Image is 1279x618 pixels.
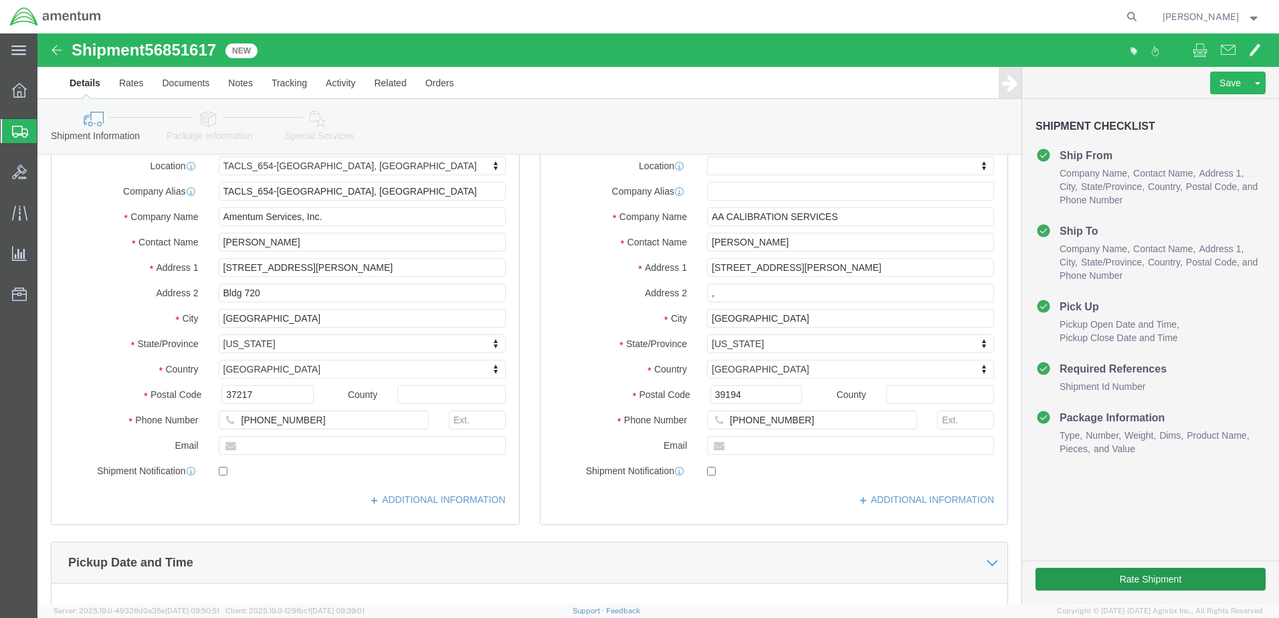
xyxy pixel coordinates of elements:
[9,7,102,27] img: logo
[165,607,219,615] span: [DATE] 09:50:51
[310,607,365,615] span: [DATE] 09:39:01
[37,33,1279,604] iframe: FS Legacy Container
[606,607,640,615] a: Feedback
[225,607,365,615] span: Client: 2025.19.0-129fbcf
[1162,9,1261,25] button: [PERSON_NAME]
[1057,605,1263,617] span: Copyright © [DATE]-[DATE] Agistix Inc., All Rights Reserved
[54,607,219,615] span: Server: 2025.19.0-49328d0a35e
[1163,9,1239,24] span: James Blue
[573,607,606,615] a: Support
